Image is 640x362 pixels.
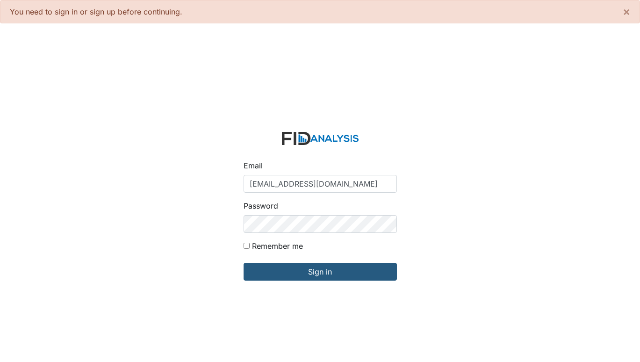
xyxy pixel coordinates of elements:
input: Sign in [244,263,397,281]
label: Email [244,160,263,171]
span: × [623,5,630,18]
img: logo-2fc8c6e3336f68795322cb6e9a2b9007179b544421de10c17bdaae8622450297.svg [282,132,359,145]
label: Password [244,200,278,211]
label: Remember me [252,240,303,252]
button: × [613,0,640,23]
